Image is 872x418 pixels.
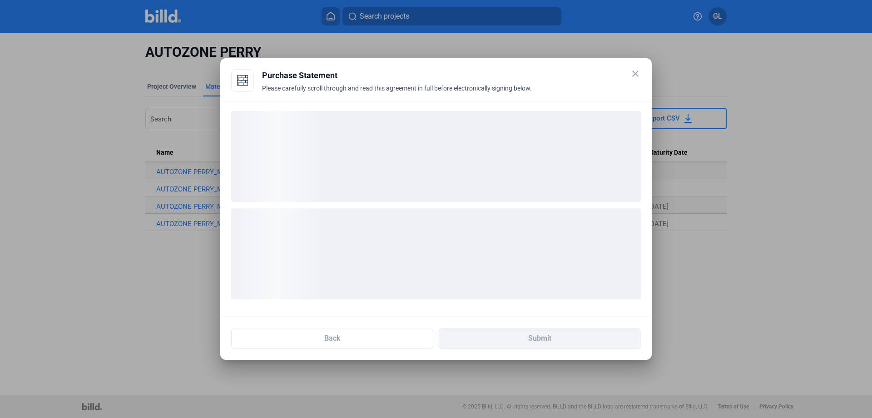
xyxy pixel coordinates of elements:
div: loading [231,208,641,299]
div: loading [231,111,641,202]
mat-icon: close [630,68,641,79]
button: Back [231,328,433,349]
div: Please carefully scroll through and read this agreement in full before electronically signing below. [262,84,641,104]
button: Submit [439,328,641,349]
div: Purchase Statement [262,69,641,82]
